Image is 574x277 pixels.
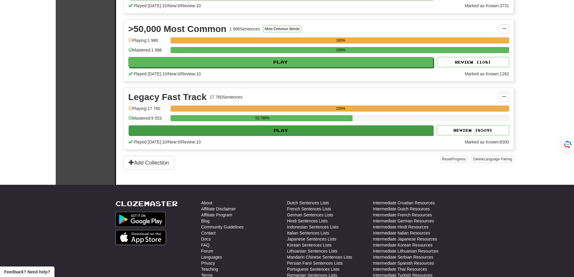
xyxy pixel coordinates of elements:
div: 17 760 Sentences [210,94,243,100]
a: Blog [201,218,210,224]
span: Progress [451,157,466,161]
a: Clozemaster [115,200,178,207]
span: Open feedback widget [4,269,50,275]
a: Dutch Sentences Lists [287,200,329,206]
a: French Sentences Lists [287,206,331,212]
span: / [167,140,168,144]
a: Forum [201,248,213,254]
a: Intermediate German Resources [373,218,434,224]
button: Most Common Words [263,26,302,32]
a: German Sentences Lists [287,212,333,218]
a: Languages [201,254,222,260]
div: 53.789% [172,115,353,121]
span: / [180,71,181,76]
div: 100% [172,37,509,43]
span: / [180,140,181,144]
div: 1 986 Sentences [229,26,260,32]
button: DeleteLanguage Pairing [472,156,514,162]
span: Review: 10 [181,71,201,76]
div: 100% [172,105,509,112]
a: Intermediate Thai Resources [373,266,427,272]
div: Playing: 1 986 [128,37,168,47]
span: New: 0 [168,140,180,144]
a: Portuguese Sentences Lists [287,266,340,272]
div: Marked as Known: 3731 [465,3,509,9]
a: Intermediate French Resources [373,212,432,218]
a: Community Guidelines [201,224,244,230]
div: Mastered: 1 986 [128,47,168,57]
div: Legacy Fast Track [128,93,207,102]
a: Indonesian Sentences Lists [287,224,339,230]
a: Intermediate Italian Resources [373,230,430,236]
div: Playing: 17 760 [128,105,168,115]
a: Intermediate Japanese Resources [373,236,437,242]
a: About [201,200,212,206]
span: Review: 10 [181,3,201,8]
a: Korean Sentences Lists [287,242,332,248]
span: New: 0 [168,71,180,76]
a: Privacy [201,260,215,266]
a: Persian Farsi Sentences Lists [287,260,343,266]
span: Language Pairing [484,157,512,161]
a: Docs [201,236,211,242]
span: / [167,71,168,76]
button: Add Collection [124,156,174,170]
a: Mandarin Chinese Sentences Lists [287,254,352,260]
span: Played [DATE]: 10 [133,140,167,144]
div: >50,000 Most Common [128,24,227,33]
a: Lithuanian Sentences Lists [287,248,337,254]
span: Played [DATE]: 10 [133,71,167,76]
span: Review: 10 [181,140,201,144]
a: Intermediate Dutch Resources [373,206,430,212]
button: Play [128,57,433,67]
div: Marked as Known: 8300 [465,139,509,145]
a: Intermediate Korean Resources [373,242,433,248]
div: Mastered: 9 553 [128,115,168,125]
img: Get it on App Store [115,230,166,245]
a: FAQ [201,242,210,248]
a: Contact [201,230,216,236]
a: Italian Sentences Lists [287,230,329,236]
button: Review (108) [437,57,509,67]
div: Marked as Known: 1262 [465,71,509,77]
a: Teaching [201,266,218,272]
span: New: 0 [168,3,180,8]
a: Japanese Sentences Lists [287,236,336,242]
div: 100% [172,47,509,53]
a: Intermediate Hindi Resources [373,224,428,230]
a: Intermediate Serbian Resources [373,254,434,260]
a: Intermediate Spanish Resources [373,260,434,266]
span: Played [DATE]: 10 [133,3,167,8]
a: Affiliate Program [201,212,232,218]
a: Intermediate Lithuanian Resources [373,248,438,254]
img: Get it on Google Play [115,212,166,227]
button: Play [129,125,434,136]
span: / [180,3,181,8]
a: Intermediate Croatian Resources [373,200,435,206]
button: Review (8509) [437,125,509,135]
a: Hindi Sentences Lists [287,218,328,224]
a: Affiliate Disclaimer [201,206,236,212]
button: ResetProgress [440,156,468,162]
span: / [167,3,168,8]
